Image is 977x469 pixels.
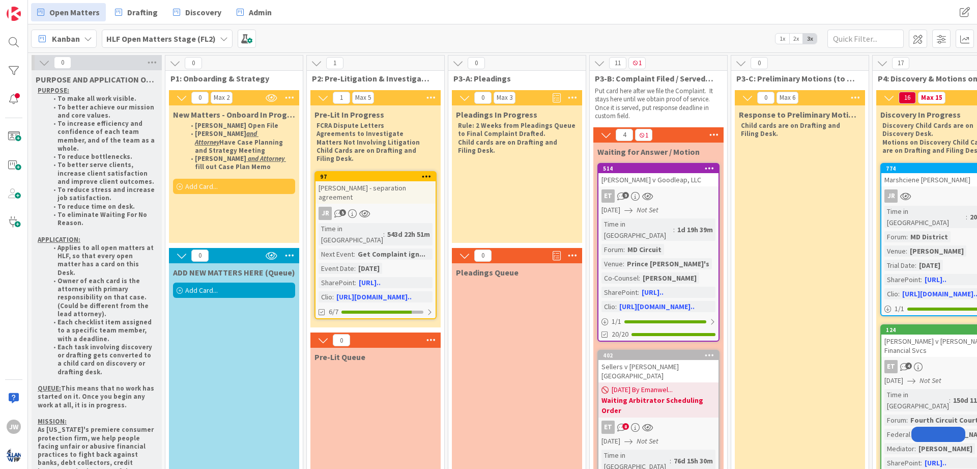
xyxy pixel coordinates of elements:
[601,421,615,434] div: ET
[58,243,155,277] strong: Applies to all open matters at HLF, so that every open matter has a card on this Desk.
[355,249,428,260] div: Get Complaint ign...
[456,109,537,120] span: Pleadings In Progress
[38,384,61,393] u: QUEUE:
[637,205,658,214] i: Not Set
[751,57,768,69] span: 0
[639,272,640,284] span: :
[642,288,664,297] a: [URL]..
[898,288,900,299] span: :
[601,301,615,312] div: Clio
[58,94,136,103] strong: To make all work visible.
[315,207,436,220] div: JR
[601,244,623,255] div: Forum
[317,138,420,147] strong: Matters Not Involving Litigation
[884,274,921,285] div: SharePoint
[624,258,712,269] div: Prince [PERSON_NAME]'s
[775,34,789,44] span: 1x
[191,250,209,262] span: 0
[58,185,156,202] strong: To reduce stress and increase job satisfaction.
[925,275,946,284] a: [URL]..
[355,95,371,100] div: Max 5
[628,57,646,69] span: 1
[333,92,350,104] span: 1
[884,288,898,299] div: Clio
[185,286,218,295] span: Add Card...
[595,73,714,84] span: P3-B: Complaint Filed / Served / Waiting
[314,171,437,319] a: 97[PERSON_NAME] - separation agreementJRTime in [GEOGRAPHIC_DATA]:543d 22h 51mNext Event:Get Comp...
[195,154,286,171] strong: [PERSON_NAME] fill out Case Plan Memo
[906,231,908,242] span: :
[966,211,967,223] span: :
[598,173,719,186] div: [PERSON_NAME] v Goodleap, LLC
[497,95,512,100] div: Max 3
[315,181,436,204] div: [PERSON_NAME] - separation agreement
[916,260,943,271] div: [DATE]
[673,224,675,235] span: :
[195,121,278,130] strong: [PERSON_NAME] Open File
[880,109,961,120] span: Discovery In Progress
[58,119,156,153] strong: To increase efficiency and confidence of each team member, and of the team as a whole.
[58,103,156,120] strong: To better achieve our mission and core values.
[195,129,258,146] u: and Attorney
[58,318,153,343] strong: Each checklist item assigned to a specific team member, with a deadline.
[671,455,715,466] div: 76d 15h 30m
[314,109,384,120] span: Pre-Lit In Progress
[7,448,21,462] img: avatar
[619,302,695,311] a: [URL][DOMAIN_NAME]..
[383,229,385,240] span: :
[895,304,904,314] span: 1 / 1
[884,206,966,228] div: Time in [GEOGRAPHIC_DATA]
[789,34,803,44] span: 2x
[7,7,21,21] img: Visit kanbanzone.com
[601,272,639,284] div: Co-Counsel
[58,202,135,211] strong: To reduce time on desk.
[38,235,80,244] u: APPLICATION:
[319,291,332,302] div: Clio
[598,421,719,434] div: ET
[170,73,290,84] span: P1: Onboarding & Strategy
[173,267,295,278] span: ADD NEW MATTERS HERE (Queue)
[884,189,898,203] div: JR
[468,57,485,69] span: 0
[58,152,132,161] strong: To reduce bottlenecks.
[906,415,908,426] span: :
[598,360,719,382] div: Sellers v [PERSON_NAME][GEOGRAPHIC_DATA]
[385,229,433,240] div: 543d 22h 51m
[231,3,278,21] a: Admin
[637,436,658,446] i: Not Set
[248,154,284,163] u: and Attorney
[38,86,69,95] u: PURPOSE:
[598,351,719,382] div: 402Sellers v [PERSON_NAME][GEOGRAPHIC_DATA]
[884,389,949,411] div: Time in [GEOGRAPHIC_DATA]
[329,307,338,317] span: 6/7
[185,6,221,18] span: Discovery
[356,263,382,274] div: [DATE]
[336,292,412,301] a: [URL][DOMAIN_NAME]..
[173,109,295,120] span: New Matters - Onboard In Progress
[453,73,573,84] span: P3-A: Pleadings
[601,205,620,215] span: [DATE]
[780,95,795,100] div: Max 6
[474,250,492,262] span: 0
[757,92,774,104] span: 0
[623,258,624,269] span: :
[635,129,652,141] span: 1
[623,244,625,255] span: :
[916,443,975,454] div: [PERSON_NAME]
[319,249,354,260] div: Next Event
[317,146,418,163] strong: Child Cards are on Drafting and Filing Desk.
[906,245,907,257] span: :
[7,420,21,434] div: JW
[595,87,715,120] p: Put card here after we file the Complaint. It stays here until we obtain proof of service. Once i...
[739,109,861,120] span: Response to Preliminary Motions
[315,172,436,181] div: 97
[319,277,355,288] div: SharePoint
[675,224,715,235] div: 1d 19h 39m
[317,129,404,138] strong: Agreements to Investigate
[319,207,332,220] div: JR
[214,95,229,100] div: Max 2
[326,57,343,69] span: 1
[167,3,227,21] a: Discovery
[741,121,842,138] strong: Child cards are on Drafting and Filing Desk.
[640,272,699,284] div: [PERSON_NAME]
